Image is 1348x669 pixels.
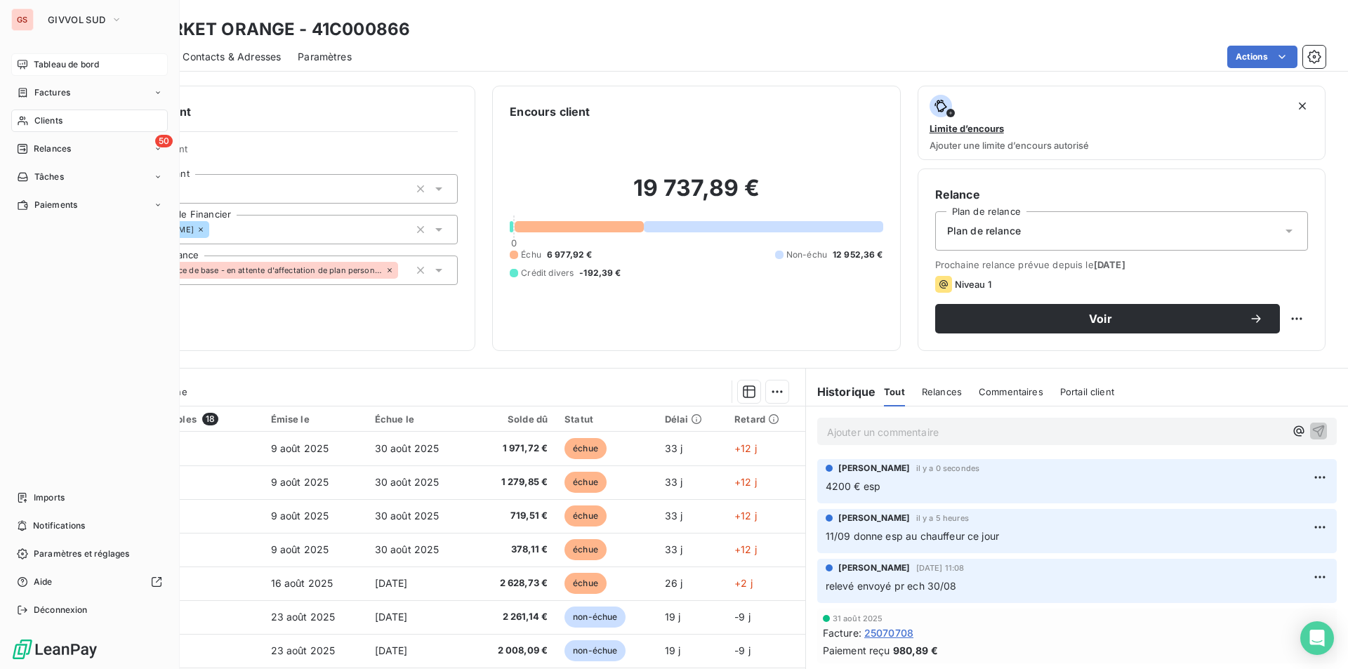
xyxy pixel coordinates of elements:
span: Plan de relance de base - en attente d'affectation de plan personnalisée [129,266,383,274]
span: non-échue [564,640,626,661]
span: Paramètres et réglages [34,548,129,560]
span: 378,11 € [479,543,548,557]
span: relevé envoyé pr ech 30/08 [826,580,957,592]
span: 30 août 2025 [375,476,440,488]
span: Notifications [33,519,85,532]
span: +12 j [734,543,757,555]
span: 25070708 [864,625,913,640]
span: [DATE] [375,611,408,623]
span: 1 971,72 € [479,442,548,456]
div: Délai [665,413,718,425]
span: 9 août 2025 [271,442,329,454]
span: 2 008,09 € [479,644,548,658]
span: Niveau 1 [955,279,991,290]
h6: Informations client [85,103,458,120]
a: Aide [11,571,168,593]
span: Non-échu [786,249,827,261]
span: 30 août 2025 [375,442,440,454]
div: Open Intercom Messenger [1300,621,1334,655]
span: 6 977,92 € [547,249,593,261]
span: 19 j [665,611,681,623]
span: Voir [952,313,1249,324]
span: 1 279,85 € [479,475,548,489]
span: 26 j [665,577,683,589]
span: Paiements [34,199,77,211]
div: GS [11,8,34,31]
span: [DATE] [375,577,408,589]
span: Relances [922,386,962,397]
button: Limite d’encoursAjouter une limite d’encours autorisé [918,86,1326,160]
span: Clients [34,114,62,127]
span: Plan de relance [947,224,1021,238]
span: 33 j [665,476,683,488]
span: Prochaine relance prévue depuis le [935,259,1308,270]
span: 31 août 2025 [833,614,883,623]
span: Factures [34,86,70,99]
span: -192,39 € [579,267,621,279]
span: GIVVOL SUD [48,14,105,25]
div: Solde dû [479,413,548,425]
h6: Encours client [510,103,590,120]
span: Paramètres [298,50,352,64]
span: [PERSON_NAME] [838,562,911,574]
span: il y a 5 heures [916,514,969,522]
span: +12 j [734,442,757,454]
span: 33 j [665,442,683,454]
span: 30 août 2025 [375,510,440,522]
span: 2 628,73 € [479,576,548,590]
span: 23 août 2025 [271,644,336,656]
span: Tâches [34,171,64,183]
span: +12 j [734,476,757,488]
span: +12 j [734,510,757,522]
span: 18 [202,413,218,425]
span: [DATE] [1094,259,1125,270]
span: 11/09 donne esp au chauffeur ce jour [826,530,999,542]
span: Contacts & Adresses [183,50,281,64]
h6: Historique [806,383,876,400]
span: Crédit divers [521,267,574,279]
span: 33 j [665,510,683,522]
span: [PERSON_NAME] [838,512,911,524]
span: 9 août 2025 [271,476,329,488]
span: Portail client [1060,386,1114,397]
input: Ajouter une valeur [398,264,409,277]
span: échue [564,573,607,594]
span: [DATE] 11:08 [916,564,965,572]
span: 4200 € esp [826,480,881,492]
span: -9 j [734,611,751,623]
span: 719,51 € [479,509,548,523]
span: 980,89 € [893,643,938,658]
span: 2 261,14 € [479,610,548,624]
span: 19 j [665,644,681,656]
span: -9 j [734,644,751,656]
button: Actions [1227,46,1297,68]
span: 50 [155,135,173,147]
span: Tout [884,386,905,397]
span: échue [564,505,607,526]
span: Aide [34,576,53,588]
span: [DATE] [375,644,408,656]
span: 23 août 2025 [271,611,336,623]
span: échue [564,438,607,459]
input: Ajouter une valeur [209,223,220,236]
span: Facture : [823,625,861,640]
span: Relances [34,143,71,155]
div: Retard [734,413,797,425]
span: Limite d’encours [930,123,1004,134]
span: 9 août 2025 [271,510,329,522]
span: Paiement reçu [823,643,890,658]
span: Commentaires [979,386,1043,397]
span: Échu [521,249,541,261]
h6: Relance [935,186,1308,203]
img: Logo LeanPay [11,638,98,661]
h2: 19 737,89 € [510,174,883,216]
span: 33 j [665,543,683,555]
span: +2 j [734,577,753,589]
span: Déconnexion [34,604,88,616]
span: 12 952,36 € [833,249,883,261]
div: Émise le [271,413,358,425]
span: échue [564,472,607,493]
div: Pièces comptables [109,413,253,425]
span: [PERSON_NAME] [838,462,911,475]
span: 16 août 2025 [271,577,333,589]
